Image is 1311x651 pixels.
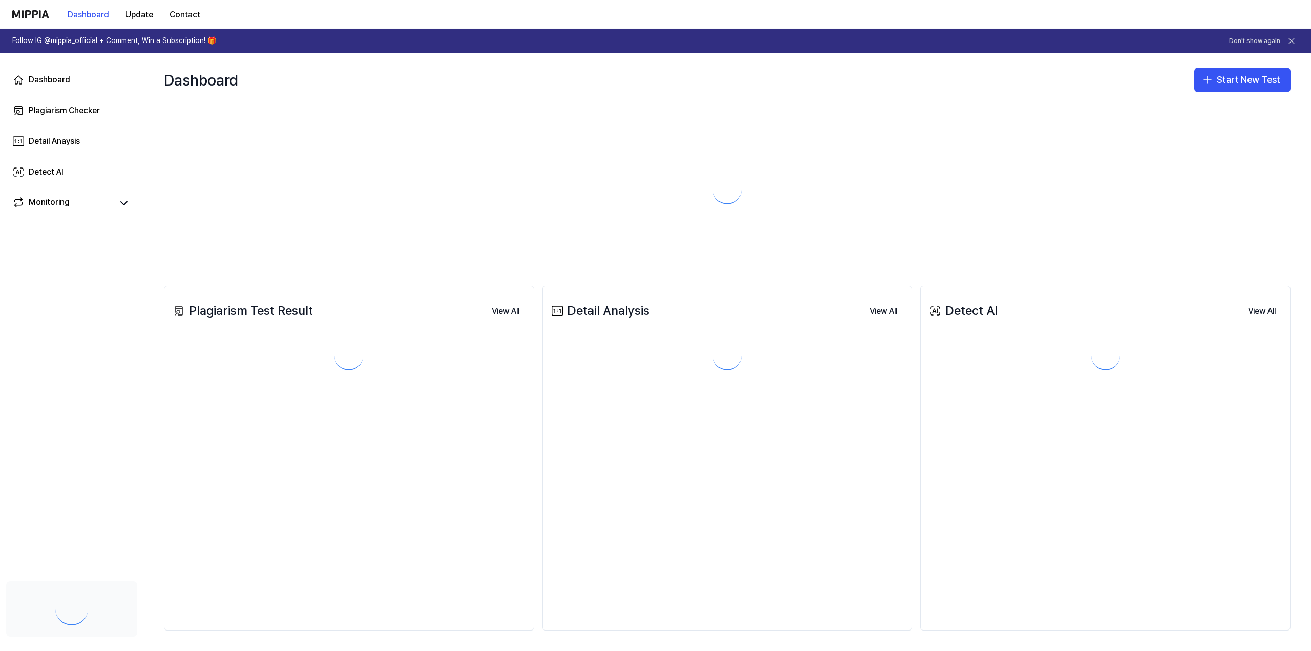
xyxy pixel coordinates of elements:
button: Don't show again [1229,37,1280,46]
div: Detail Analysis [549,301,649,321]
div: Detail Anaysis [29,135,80,148]
div: Plagiarism Checker [29,104,100,117]
div: Plagiarism Test Result [171,301,313,321]
button: Dashboard [59,5,117,25]
a: Detail Anaysis [6,129,137,154]
div: Detect AI [927,301,998,321]
button: Start New Test [1194,68,1291,92]
button: View All [483,301,527,322]
a: Detect AI [6,160,137,184]
a: View All [861,300,905,322]
a: View All [483,300,527,322]
a: View All [1240,300,1284,322]
a: Plagiarism Checker [6,98,137,123]
a: Update [117,1,161,29]
div: Detect AI [29,166,64,178]
div: Dashboard [29,74,70,86]
div: Monitoring [29,196,70,211]
button: Update [117,5,161,25]
button: Contact [161,5,208,25]
a: Dashboard [6,68,137,92]
h1: Follow IG @mippia_official + Comment, Win a Subscription! 🎁 [12,36,216,46]
a: Monitoring [12,196,113,211]
button: View All [1240,301,1284,322]
img: logo [12,10,49,18]
button: View All [861,301,905,322]
div: Dashboard [164,64,238,96]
